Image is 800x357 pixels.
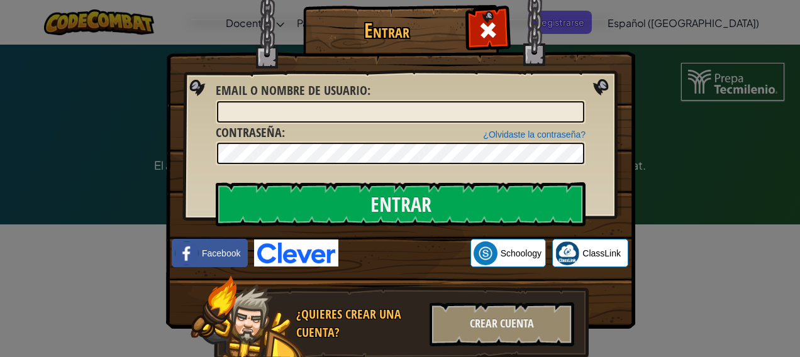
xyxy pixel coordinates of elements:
[474,241,497,265] img: schoology.png
[582,247,621,260] span: ClassLink
[216,124,285,142] label: :
[501,247,542,260] span: Schoology
[202,247,240,260] span: Facebook
[306,19,467,41] h1: Entrar
[216,82,367,99] span: Email o Nombre de usuario
[216,82,370,100] label: :
[430,302,574,346] div: Crear Cuenta
[555,241,579,265] img: classlink-logo-small.png
[296,305,422,341] div: ¿Quieres crear una cuenta?
[483,129,586,140] a: ¿Olvidaste la contraseña?
[216,182,586,226] input: Entrar
[254,239,338,266] img: clever-logo-blue.png
[338,239,470,267] iframe: Botón de Acceder con Google
[175,241,199,265] img: facebook_small.png
[216,124,282,141] span: Contraseña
